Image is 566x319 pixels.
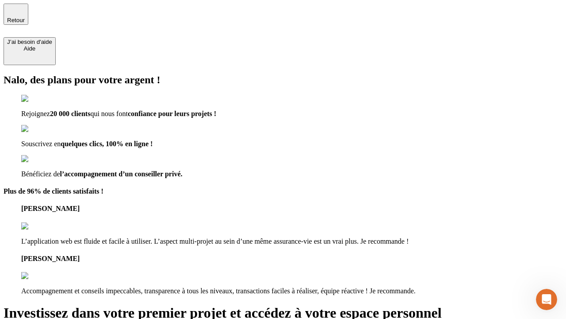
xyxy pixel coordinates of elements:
img: checkmark [21,125,59,133]
h4: Plus de 96% de clients satisfaits ! [4,187,562,195]
p: L’application web est fluide et facile à utiliser. L’aspect multi-projet au sein d’une même assur... [21,237,562,245]
img: checkmark [21,155,59,163]
img: reviews stars [21,272,65,280]
iframe: Intercom live chat [536,289,557,310]
span: Bénéficiez de [21,170,60,178]
img: reviews stars [21,222,65,230]
button: Retour [4,4,28,25]
span: l’accompagnement d’un conseiller privé. [60,170,183,178]
span: Rejoignez [21,110,50,117]
p: Accompagnement et conseils impeccables, transparence à tous les niveaux, transactions faciles à r... [21,287,562,295]
h4: [PERSON_NAME] [21,255,562,263]
span: Souscrivez en [21,140,61,148]
button: J’ai besoin d'aideAide [4,37,56,65]
span: quelques clics, 100% en ligne ! [61,140,153,148]
h4: [PERSON_NAME] [21,205,562,213]
img: checkmark [21,95,59,103]
h2: Nalo, des plans pour votre argent ! [4,74,562,86]
div: Aide [7,45,52,52]
span: Retour [7,17,25,23]
span: qui nous font [90,110,127,117]
div: J’ai besoin d'aide [7,39,52,45]
span: 20 000 clients [50,110,91,117]
span: confiance pour leurs projets ! [128,110,216,117]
